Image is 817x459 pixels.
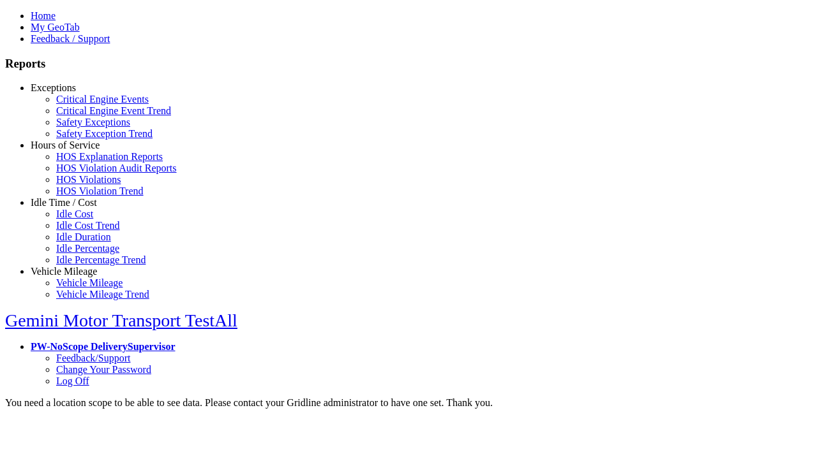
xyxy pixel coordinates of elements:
a: Safety Exception Trend [56,128,153,139]
a: Change Your Password [56,364,151,375]
a: PW-NoScope DeliverySupervisor [31,341,175,352]
h3: Reports [5,57,812,71]
a: Idle Percentage Trend [56,254,146,265]
a: Vehicle Mileage [56,277,123,288]
a: Exceptions [31,82,76,93]
a: Critical Engine Event Trend [56,105,171,116]
a: Idle Cost [56,208,93,219]
a: Idle Percentage [56,243,119,254]
a: HOS Violations [56,174,121,185]
a: Home [31,10,56,21]
a: Feedback / Support [31,33,110,44]
a: HOS Explanation Reports [56,151,163,162]
a: Idle Cost Trend [56,220,120,231]
a: Hours of Service [31,140,100,150]
a: My GeoTab [31,22,80,33]
a: Log Off [56,375,89,386]
a: Vehicle Mileage [31,266,97,277]
a: Gemini Motor Transport TestAll [5,310,237,330]
a: Vehicle Mileage Trend [56,289,149,300]
a: HOS Violation Trend [56,186,144,196]
a: Feedback/Support [56,353,130,363]
a: Idle Time / Cost [31,197,97,208]
a: Idle Duration [56,231,111,242]
a: Safety Exceptions [56,117,130,127]
a: HOS Violation Audit Reports [56,163,177,173]
div: You need a location scope to be able to see data. Please contact your Gridline administrator to h... [5,397,812,409]
a: Critical Engine Events [56,94,149,105]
